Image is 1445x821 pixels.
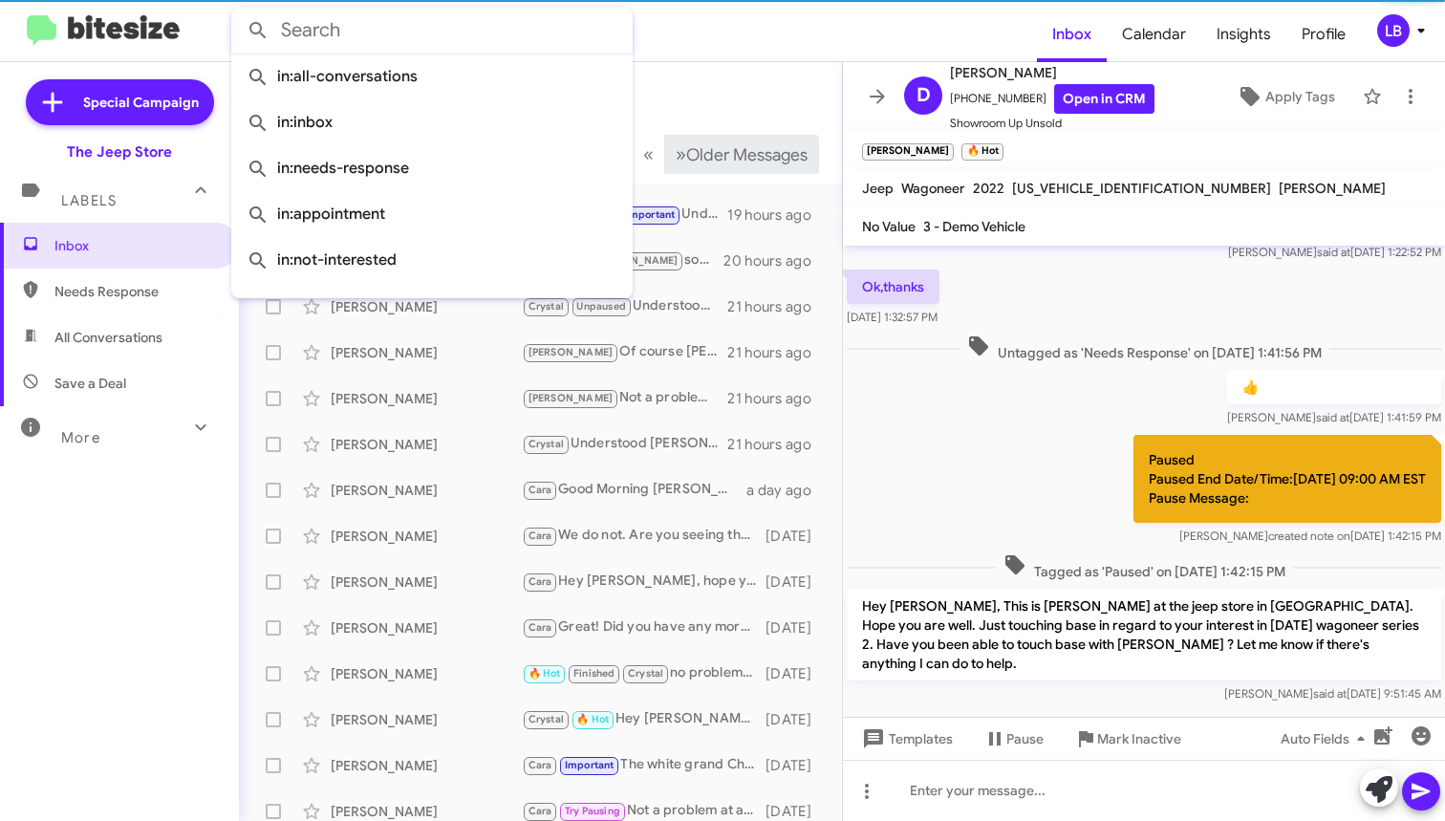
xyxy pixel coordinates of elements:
[973,180,1004,197] span: 2022
[1201,7,1286,62] a: Insights
[1037,7,1107,62] a: Inbox
[247,145,617,191] span: in:needs-response
[522,479,746,501] div: Good Morning [PERSON_NAME], should you get some time [DATE] we are open from 9am to 8pm. When you...
[247,191,617,237] span: in:appointment
[1224,686,1441,701] span: [PERSON_NAME] [DATE] 9:51:45 AM
[727,435,827,454] div: 21 hours ago
[565,759,615,771] span: Important
[528,667,561,680] span: 🔥 Hot
[632,135,665,174] button: Previous
[331,297,522,316] div: [PERSON_NAME]
[331,664,522,683] div: [PERSON_NAME]
[917,80,931,111] span: D
[923,218,1025,235] span: 3 - Demo Vehicle
[664,135,819,174] button: Next
[247,237,617,283] span: in:not-interested
[1133,435,1441,523] p: Paused Paused End Date/Time:[DATE] 09:00 AM EST Pause Message:
[950,114,1154,133] span: Showroom Up Unsold
[331,618,522,637] div: [PERSON_NAME]
[1097,722,1181,756] span: Mark Inactive
[862,218,916,235] span: No Value
[331,481,522,500] div: [PERSON_NAME]
[593,254,679,267] span: [PERSON_NAME]
[1012,180,1271,197] span: [US_VEHICLE_IDENTIFICATION_NUMBER]
[1313,686,1347,701] span: said at
[901,180,965,197] span: Wagoneer
[766,710,827,729] div: [DATE]
[247,99,617,145] span: in:inbox
[528,484,552,496] span: Cara
[1361,14,1424,47] button: LB
[1286,7,1361,62] a: Profile
[528,529,552,542] span: Cara
[522,616,766,638] div: Great! Did you have any more questions or would you like to revisit the certified Ram with [PERSO...
[522,387,727,409] div: Not a problem [PERSON_NAME] thank you for the update and I will change the record here. Have a gr...
[847,310,938,324] span: [DATE] 1:32:57 PM
[522,754,766,776] div: The white grand Cherokee L Limited is nice, but my wife does not like the cream color interior. I...
[676,142,686,166] span: »
[528,575,552,588] span: Cara
[522,571,766,593] div: Hey [PERSON_NAME], hope you had a great weekend. Did you give anymore thought to this gladiator w...
[1217,79,1353,114] button: Apply Tags
[1228,245,1441,259] span: [PERSON_NAME] [DATE] 1:22:52 PM
[331,573,522,592] div: [PERSON_NAME]
[686,144,808,165] span: Older Messages
[61,192,117,209] span: Labels
[996,553,1293,581] span: Tagged as 'Paused' on [DATE] 1:42:15 PM
[1268,529,1350,543] span: created note on
[727,389,827,408] div: 21 hours ago
[83,93,199,112] span: Special Campaign
[54,236,217,255] span: Inbox
[727,205,827,225] div: 19 hours ago
[746,481,827,500] div: a day ago
[522,433,727,455] div: Understood [PERSON_NAME] thank you for the update. we will change our records here. Have a great ...
[950,61,1154,84] span: [PERSON_NAME]
[522,295,727,317] div: Understood [PERSON_NAME] thank you for the update. I will mark your record here and should anythi...
[1006,722,1044,756] span: Pause
[766,618,827,637] div: [DATE]
[847,589,1441,681] p: Hey [PERSON_NAME], This is [PERSON_NAME] at the jeep store in [GEOGRAPHIC_DATA]. Hope you are wel...
[528,392,614,404] span: [PERSON_NAME]
[573,667,615,680] span: Finished
[331,527,522,546] div: [PERSON_NAME]
[1281,722,1372,756] span: Auto Fields
[1377,14,1410,47] div: LB
[1279,180,1386,197] span: [PERSON_NAME]
[247,54,617,99] span: in:all-conversations
[247,283,617,329] span: in:sold-verified
[1265,79,1335,114] span: Apply Tags
[528,805,552,817] span: Cara
[633,135,819,174] nav: Page navigation example
[1316,410,1349,424] span: said at
[522,708,766,730] div: Hey [PERSON_NAME], This is [PERSON_NAME] at the jeep store in [GEOGRAPHIC_DATA]. Hope you are wel...
[766,664,827,683] div: [DATE]
[1227,370,1441,404] p: 👍
[331,802,522,821] div: [PERSON_NAME]
[528,759,552,771] span: Cara
[54,374,126,393] span: Save a Deal
[968,722,1059,756] button: Pause
[522,525,766,547] div: We do not. Are you seeing that elsewhere ?
[858,722,953,756] span: Templates
[522,662,766,684] div: no problem, Thank you !
[522,341,727,363] div: Of course [PERSON_NAME], feel free to give us a call here when he has some time
[960,335,1329,362] span: Untagged as 'Needs Response' on [DATE] 1:41:56 PM
[1227,410,1441,424] span: [PERSON_NAME] [DATE] 1:41:59 PM
[67,142,172,162] div: The Jeep Store
[331,435,522,454] div: [PERSON_NAME]
[528,438,564,450] span: Crystal
[331,756,522,775] div: [PERSON_NAME]
[331,343,522,362] div: [PERSON_NAME]
[1054,84,1154,114] a: Open in CRM
[628,667,663,680] span: Crystal
[54,328,162,347] span: All Conversations
[331,710,522,729] div: [PERSON_NAME]
[565,805,620,817] span: Try Pausing
[576,713,609,725] span: 🔥 Hot
[576,300,626,313] span: Unpaused
[766,802,827,821] div: [DATE]
[1317,245,1350,259] span: said at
